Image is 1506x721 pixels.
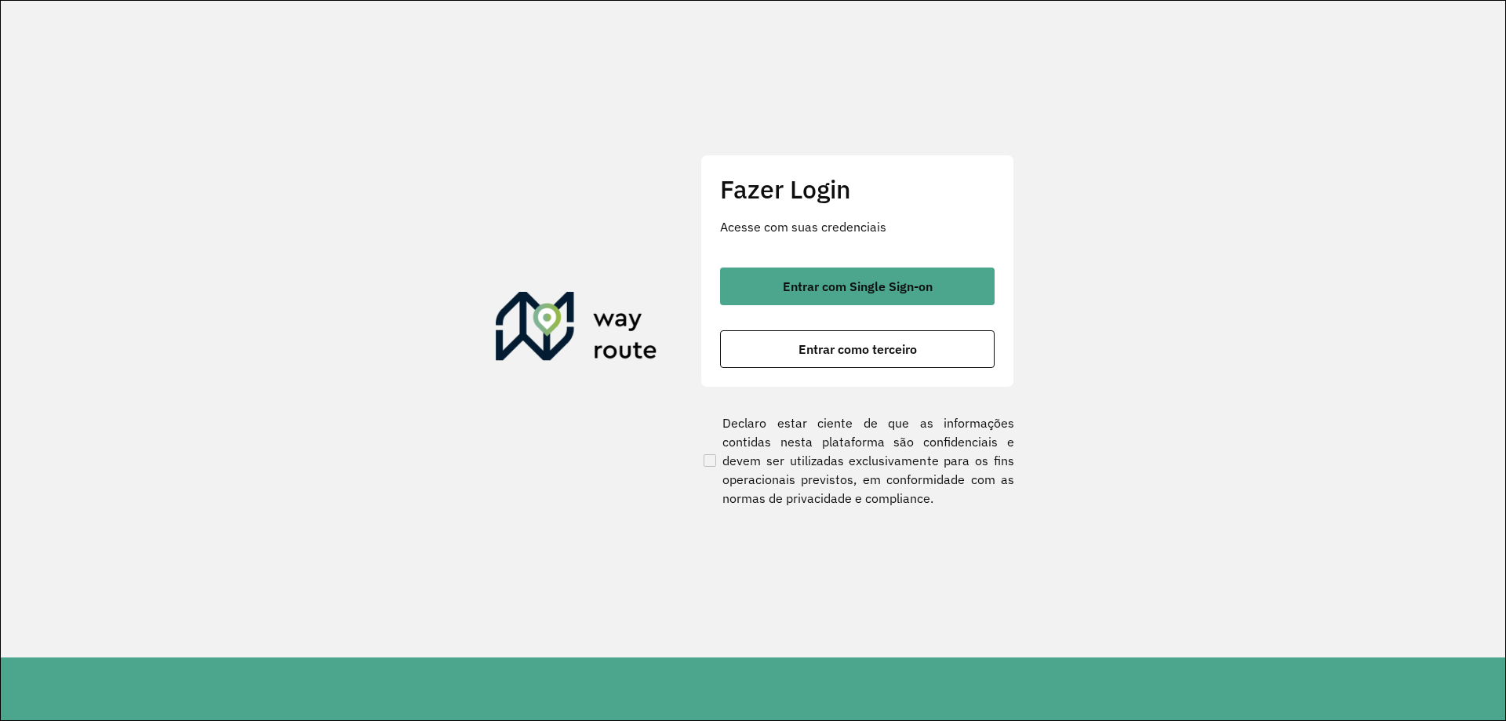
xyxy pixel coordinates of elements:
label: Declaro estar ciente de que as informações contidas nesta plataforma são confidenciais e devem se... [700,413,1014,508]
img: Roteirizador AmbevTech [496,292,657,367]
p: Acesse com suas credenciais [720,217,995,236]
span: Entrar com Single Sign-on [783,280,933,293]
h2: Fazer Login [720,174,995,204]
button: button [720,330,995,368]
button: button [720,268,995,305]
span: Entrar como terceiro [798,343,917,355]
